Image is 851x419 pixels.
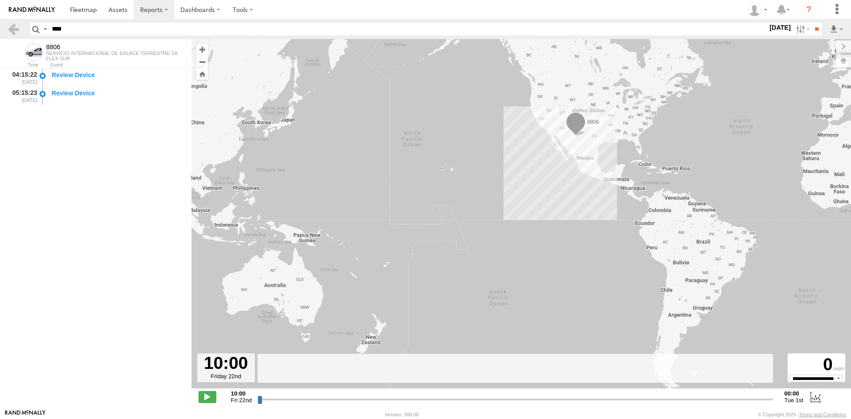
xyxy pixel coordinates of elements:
label: Play/Stop [199,391,216,403]
button: Zoom in [196,43,208,55]
div: SERVICIO INTERNACIONAL DE ENLACE TERRESTRE SA [46,51,178,56]
label: [DATE] [768,23,792,32]
div: 04:15:22 [DATE] [7,70,38,86]
div: Review Device [52,89,183,97]
div: 05:15:23 [DATE] [7,88,38,104]
a: Back to previous Page [7,23,20,35]
div: Version: 306.00 [385,412,419,417]
label: Export results as... [829,23,844,35]
div: 0 [789,355,844,375]
span: 8806 [587,118,599,125]
strong: 00:00 [785,390,804,397]
button: Zoom out [196,55,208,68]
label: Search Filter Options [792,23,812,35]
div: Event [51,63,191,67]
div: Review Device [52,71,183,79]
img: rand-logo.svg [9,7,55,13]
div: Time [7,63,38,67]
a: Visit our Website [5,410,46,419]
span: Tue 1st Feb 2000 [785,397,804,403]
strong: 10:00 [231,390,252,397]
div: DAVID ARRIETA [745,3,770,16]
span: Fri 22nd Aug 2025 [231,397,252,403]
div: © Copyright 2025 - [758,412,846,417]
a: Terms and Conditions [799,412,846,417]
div: FLEX SUR [46,56,178,61]
label: Search Query [42,23,49,35]
button: Zoom Home [196,68,208,80]
i: ? [802,3,816,17]
div: 8806 - View Asset History [46,43,178,51]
